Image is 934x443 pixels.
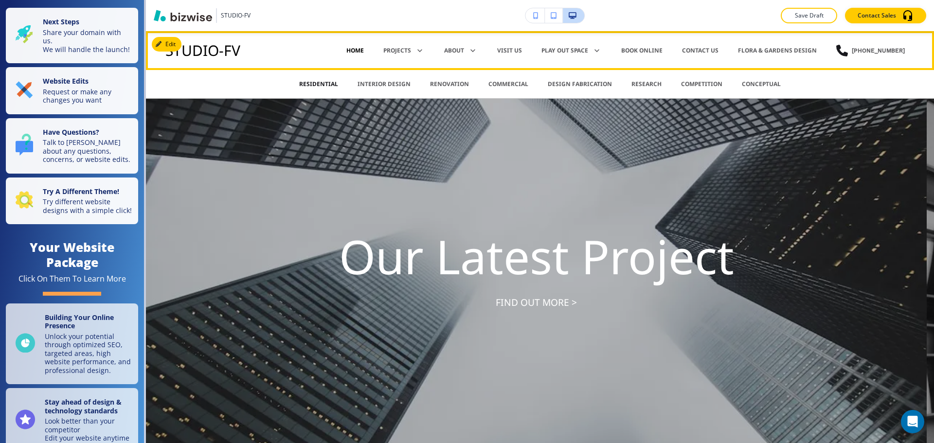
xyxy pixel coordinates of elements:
h3: STUDIO-FV [221,11,251,20]
p: Projects [383,46,411,55]
strong: Try A Different Theme! [43,187,119,196]
p: Play Out Space [541,46,588,55]
p: Share your domain with us. We will handle the launch! [43,28,132,54]
img: Bizwise Logo [154,10,212,21]
button: Edit [152,37,181,52]
p: Look better than your competitor Edit your website anytime [45,417,132,443]
button: Next StepsShare your domain with us.We will handle the launch! [6,8,138,63]
p: Save Draft [793,11,825,20]
p: Talk to [PERSON_NAME] about any questions, concerns, or website edits. [43,138,132,164]
p: Home [346,46,364,55]
strong: Next Steps [43,17,79,26]
p: Visit Us [497,46,522,55]
span: Our Latest Project [339,225,734,288]
h3: STUDIO-FV [165,42,240,58]
p: Book Online [621,46,663,55]
button: Try A Different Theme!Try different website designs with a simple click! [6,177,138,225]
div: Open Intercom Messenger [901,410,924,433]
p: Request or make any changes you want [43,88,132,105]
button: Save Draft [781,8,837,23]
strong: Website Edits [43,76,89,86]
button: Have Questions?Talk to [PERSON_NAME] about any questions, concerns, or website edits. [6,118,138,174]
strong: Building Your Online Presence [45,313,114,331]
strong: Have Questions? [43,127,99,137]
p: About [444,46,464,55]
p: Try different website designs with a simple click! [43,197,132,214]
a: [PHONE_NUMBER] [836,36,905,65]
a: Flora & Gardens Design [738,46,817,55]
button: Contact Sales [845,8,926,23]
p: Unlock your potential through optimized SEO, targeted areas, high website performance, and profes... [45,332,132,375]
div: Click On Them To Learn More [18,274,126,284]
h4: Your Website Package [6,240,138,270]
p: Contact Us [682,46,718,55]
button: Website EditsRequest or make any changes you want [6,67,138,114]
strong: Stay ahead of design & technology standards [45,397,122,415]
span: FIND OUT MORE > [496,296,577,309]
p: Contact Sales [858,11,896,20]
button: STUDIO-FV [154,8,251,23]
a: Building Your Online PresenceUnlock your potential through optimized SEO, targeted areas, high we... [6,303,138,385]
